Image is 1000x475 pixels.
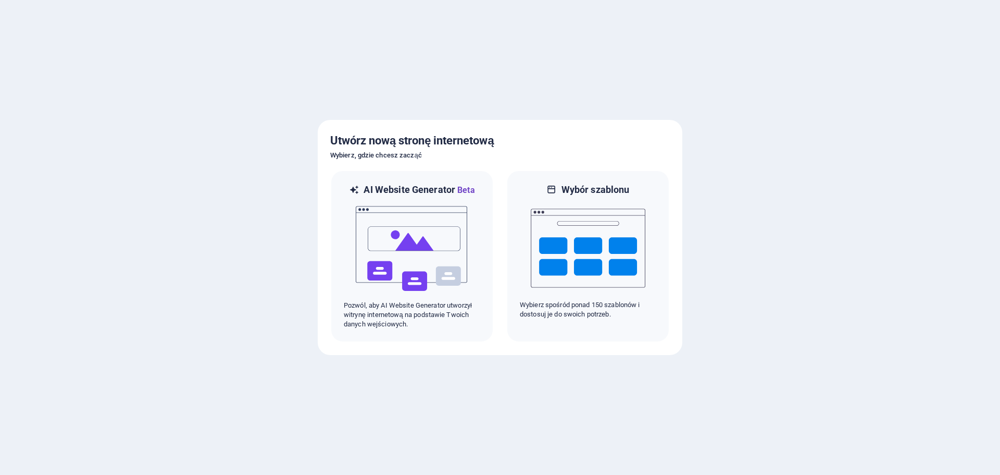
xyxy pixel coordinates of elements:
img: ai [355,197,469,301]
div: Wybór szablonuWybierz spośród ponad 150 szablonów i dostosuj je do swoich potrzeb. [506,170,670,343]
span: Beta [455,185,475,195]
p: Pozwól, aby AI Website Generator utworzył witrynę internetową na podstawie Twoich danych wejściow... [344,301,480,329]
p: Wybierz spośród ponad 150 szablonów i dostosuj je do swoich potrzeb. [520,300,656,319]
h6: Wybierz, gdzie chcesz zacząć [330,149,670,162]
h6: AI Website Generator [364,184,474,197]
h5: Utwórz nową stronę internetową [330,132,670,149]
h6: Wybór szablonu [561,184,630,196]
div: AI Website GeneratorBetaaiPozwól, aby AI Website Generator utworzył witrynę internetową na podsta... [330,170,494,343]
